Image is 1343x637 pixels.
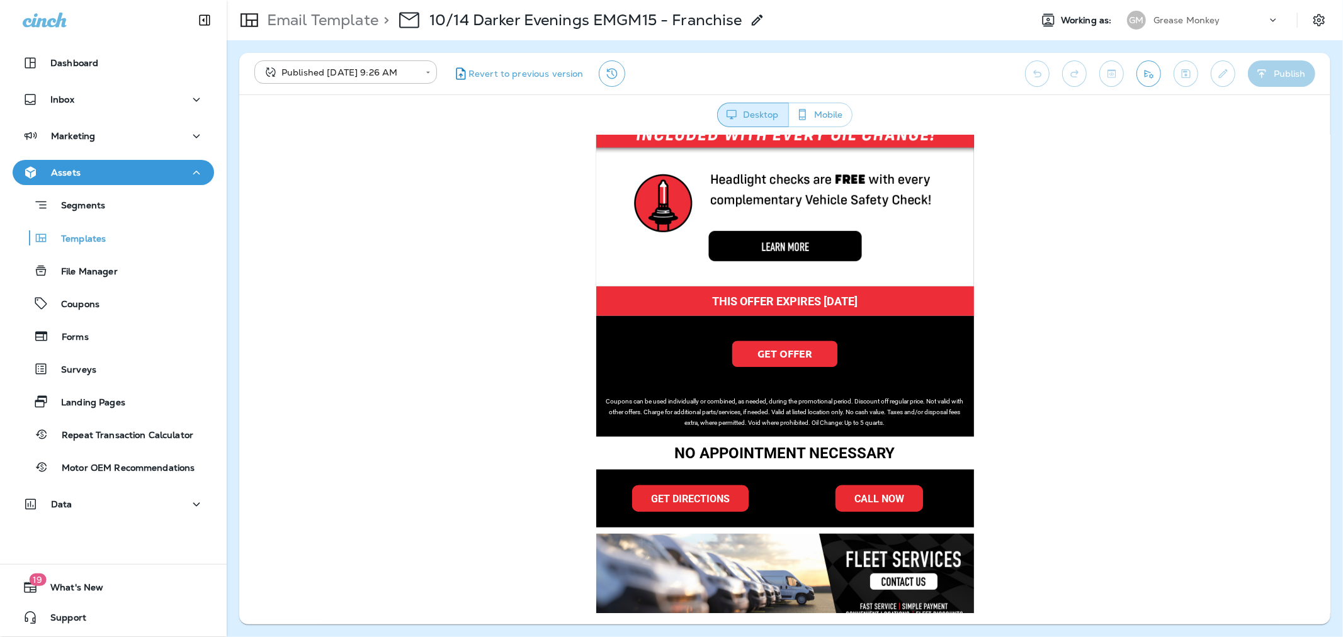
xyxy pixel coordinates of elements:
[51,131,95,141] p: Marketing
[50,94,74,104] p: Inbox
[13,575,214,600] button: 19What's New
[48,364,96,376] p: Surveys
[263,66,417,79] div: Published [DATE] 9:26 AM
[13,454,214,480] button: Motor OEM Recommendations
[29,573,46,586] span: 19
[1308,9,1330,31] button: Settings
[13,290,214,317] button: Coupons
[13,257,214,284] button: File Manager
[367,262,725,291] span: Coupons can be used individually or combined, as needed, during the promotional period. Discount ...
[51,499,72,509] p: Data
[1153,15,1220,25] p: Grease Monkey
[49,332,89,344] p: Forms
[493,206,598,232] a: GET OFFER
[468,68,584,80] span: Revert to previous version
[51,167,81,178] p: Assets
[48,397,125,409] p: Landing Pages
[412,358,490,369] span: GET DIRECTIONS
[393,350,509,376] a: GET DIRECTIONS
[38,612,86,628] span: Support
[187,8,222,33] button: Collapse Sidebar
[48,200,105,213] p: Segments
[357,398,735,492] img: Fleet%20banner%20revised%20%E2%80%93%201.png
[13,605,214,630] button: Support
[13,191,214,218] button: Segments
[13,421,214,448] button: Repeat Transaction Calculator
[1136,60,1161,87] button: Send test email
[50,58,98,68] p: Dashboard
[49,463,195,475] p: Motor OEM Recommendations
[13,87,214,112] button: Inbox
[13,50,214,76] button: Dashboard
[48,234,106,245] p: Templates
[436,309,656,327] span: NO APPOINTMENT NECESSARY
[518,211,573,225] span: GET OFFER
[48,266,118,278] p: File Manager
[13,492,214,517] button: Data
[13,323,214,349] button: Forms
[13,123,214,149] button: Marketing
[13,225,214,251] button: Templates
[13,160,214,185] button: Assets
[596,350,684,376] a: CALL NOW
[378,11,389,30] p: >
[1061,15,1114,26] span: Working as:
[38,582,103,597] span: What's New
[615,358,665,369] span: CALL NOW
[788,103,853,127] button: Mobile
[473,159,618,172] span: THIS OFFER EXPIRES [DATE]
[717,103,789,127] button: Desktop
[13,356,214,382] button: Surveys
[262,11,378,30] p: Email Template
[49,430,193,442] p: Repeat Transaction Calculator
[1127,11,1146,30] div: GM
[13,388,214,415] button: Landing Pages
[429,11,742,30] p: 10/14 Darker Evenings EMGM15 - Franchise
[239,135,1330,613] iframe: To enrich screen reader interactions, please activate Accessibility in Grammarly extension settings
[447,60,589,87] button: Revert to previous version
[599,60,625,87] button: View Changelog
[48,299,99,311] p: Coupons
